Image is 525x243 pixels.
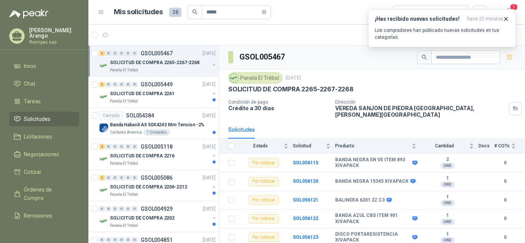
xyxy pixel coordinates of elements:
[24,168,42,176] span: Cotizar
[421,213,474,219] b: 1
[106,237,111,243] div: 0
[9,165,79,179] a: Cotizar
[99,111,123,120] div: Cerrado
[249,233,279,242] div: Por cotizar
[24,97,41,106] span: Tareas
[375,27,509,41] p: Los compradores han publicado nuevas solicitudes en tus categorías.
[110,223,138,229] p: Panela El Trébol
[112,82,118,87] div: 0
[286,74,301,82] p: [DATE]
[293,197,318,203] b: SOL056121
[421,139,478,154] th: Cantidad
[440,182,455,188] div: UND
[119,175,125,180] div: 0
[106,51,111,56] div: 0
[125,144,131,149] div: 0
[293,160,318,165] a: SOL056115
[106,82,111,87] div: 0
[132,82,138,87] div: 0
[125,51,131,56] div: 0
[112,237,118,243] div: 0
[230,74,238,82] img: Company Logo
[467,16,503,22] span: hace 22 minutos
[106,144,111,149] div: 0
[141,175,173,180] p: GSOL005086
[106,175,111,180] div: 0
[141,206,173,212] p: GSOL004929
[125,175,131,180] div: 0
[9,208,79,223] a: Remisiones
[421,194,474,200] b: 1
[110,59,199,66] p: SOLICITUD DE COMPRA 2265-2267-2268
[24,212,52,220] span: Remisiones
[141,82,173,87] p: GSOL005449
[132,175,138,180] div: 0
[110,160,138,167] p: Panela El Trébol
[112,206,118,212] div: 0
[119,144,125,149] div: 0
[228,85,354,93] p: SOLICITUD DE COMPRA 2265-2267-2268
[293,235,318,240] a: SOL056123
[112,175,118,180] div: 0
[99,80,217,104] a: 3 0 0 0 0 0 GSOL005449[DATE] Company LogoSOLICITUD DE COMPRA 2261Panela El Trébol
[510,3,518,11] span: 1
[99,92,108,101] img: Company Logo
[119,206,125,212] div: 0
[141,51,173,56] p: GSOL005467
[110,67,138,73] p: Panela El Trébol
[228,105,329,111] p: Crédito a 30 días
[9,9,48,18] img: Logo peakr
[126,113,154,118] p: SOL054384
[203,112,216,119] p: [DATE]
[99,206,105,212] div: 0
[228,99,329,105] p: Condición de pago
[125,82,131,87] div: 0
[375,16,464,22] h3: ¡Has recibido nuevas solicitudes!
[132,144,138,149] div: 0
[106,206,111,212] div: 0
[141,144,173,149] p: GSOL005118
[29,40,79,45] p: Reimpex sas
[494,139,525,154] th: # COTs
[239,51,286,63] h3: GSOL005467
[249,158,279,167] div: Por cotizar
[440,163,455,169] div: UND
[99,217,108,226] img: Company Logo
[110,90,174,98] p: SOLICITUD DE COMPRA 2261
[335,143,410,149] span: Producto
[203,81,216,88] p: [DATE]
[192,9,198,15] span: search
[110,129,142,136] p: Cartones America
[24,185,72,202] span: Órdenes de Compra
[293,179,318,184] a: SOL056120
[99,82,105,87] div: 3
[421,175,474,182] b: 1
[99,204,217,229] a: 0 0 0 0 0 0 GSOL004929[DATE] Company LogoSOLICITUD DE COMPRA 2202Panela El Trébol
[9,112,79,126] a: Solicitudes
[262,8,266,16] span: close-circle
[203,143,216,150] p: [DATE]
[494,143,510,149] span: # COTs
[228,126,255,134] div: Solicitudes
[502,5,516,19] button: 1
[239,143,282,149] span: Estado
[9,129,79,144] a: Licitaciones
[494,178,516,185] b: 0
[9,182,79,205] a: Órdenes de Compra
[293,216,318,221] a: SOL056122
[335,179,409,185] b: BANDA NEGRA 15345 XIVAPACK
[99,237,105,243] div: 0
[478,139,494,154] th: Docs
[421,143,468,149] span: Cantidad
[99,61,108,70] img: Company Logo
[24,132,52,141] span: Licitaciones
[99,154,108,164] img: Company Logo
[421,157,474,163] b: 2
[112,51,118,56] div: 0
[24,62,36,70] span: Inicio
[335,197,385,203] b: BALINERA 6201 2Z C3
[132,237,138,243] div: 0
